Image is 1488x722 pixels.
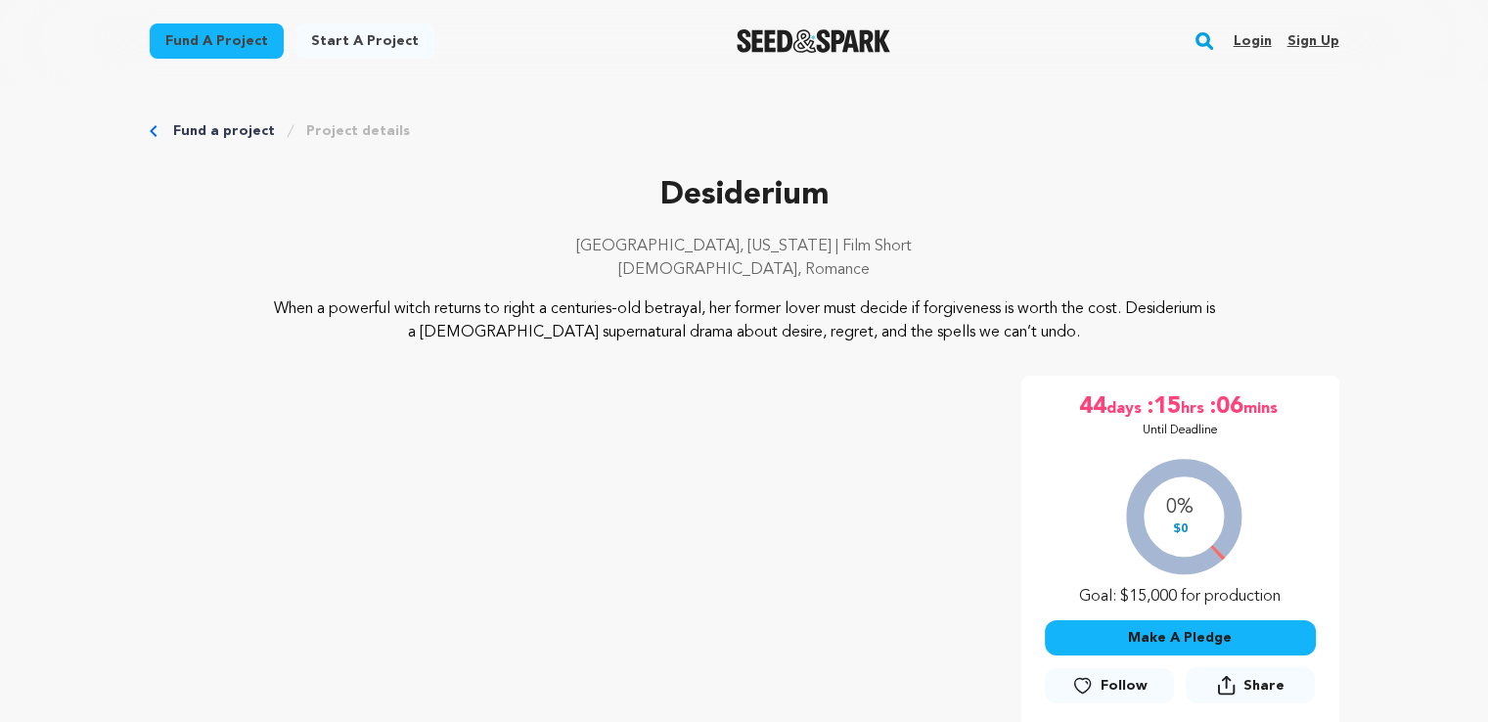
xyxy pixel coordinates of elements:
[737,29,890,53] img: Seed&Spark Logo Dark Mode
[1186,667,1315,703] button: Share
[1146,391,1181,423] span: :15
[1186,667,1315,711] span: Share
[1106,391,1146,423] span: days
[1101,676,1148,696] span: Follow
[1208,391,1243,423] span: :06
[1079,391,1106,423] span: 44
[150,121,1339,141] div: Breadcrumb
[268,297,1220,344] p: When a powerful witch returns to right a centuries-old betrayal, her former lover must decide if ...
[1243,676,1285,696] span: Share
[1045,668,1174,703] a: Follow
[1286,25,1338,57] a: Sign up
[1045,620,1316,655] button: Make A Pledge
[150,172,1339,219] p: Desiderium
[150,258,1339,282] p: [DEMOGRAPHIC_DATA], Romance
[306,121,410,141] a: Project details
[173,121,275,141] a: Fund a project
[1143,423,1218,438] p: Until Deadline
[295,23,434,59] a: Start a project
[150,235,1339,258] p: [GEOGRAPHIC_DATA], [US_STATE] | Film Short
[1243,391,1282,423] span: mins
[1181,391,1208,423] span: hrs
[150,23,284,59] a: Fund a project
[737,29,890,53] a: Seed&Spark Homepage
[1233,25,1271,57] a: Login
